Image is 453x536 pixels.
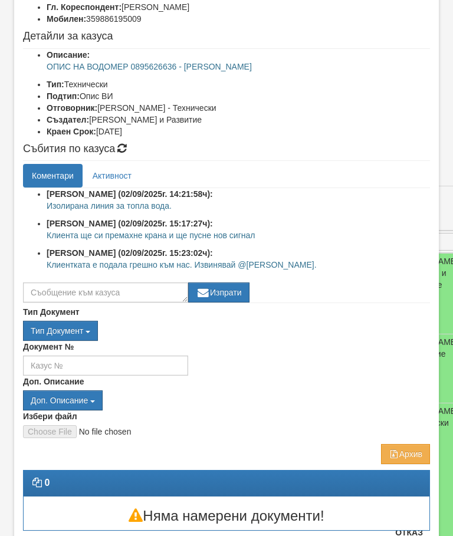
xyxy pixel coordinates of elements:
[47,14,86,24] b: Мобилен:
[31,326,83,336] span: Тип Документ
[188,282,250,302] button: Изпрати
[23,376,84,387] label: Доп. Описание
[47,103,97,113] b: Отговорник:
[47,127,96,136] b: Краен Срок:
[23,321,98,341] button: Тип Документ
[23,341,74,353] label: Документ №
[47,2,122,12] b: Гл. Кореспондент:
[381,444,430,464] button: Архив
[31,396,88,405] span: Доп. Описание
[23,390,103,410] button: Доп. Описание
[23,143,430,155] h4: Събития по казуса
[47,50,90,60] b: Описание:
[47,126,430,137] li: [DATE]
[24,508,429,524] h3: Няма намерени документи!
[47,61,430,73] p: ОПИС НА ВОДОМЕР 0895626636 - [PERSON_NAME]
[47,259,430,271] p: Клиентката е подала грешно към нас. Извинявай @[PERSON_NAME].
[47,229,430,241] p: Клиента ще си премахне крана и ще пусне нов сигнал
[23,390,430,410] div: Двоен клик, за изчистване на избраната стойност.
[47,13,430,25] li: 359886195009
[47,248,213,258] strong: [PERSON_NAME] (02/09/2025г. 15:23:02ч):
[47,90,430,102] li: Опис ВИ
[47,200,430,212] p: Изолирана линия за топла вода.
[44,478,50,488] strong: 0
[47,1,430,13] li: [PERSON_NAME]
[47,91,80,101] b: Подтип:
[47,219,213,228] strong: [PERSON_NAME] (02/09/2025г. 15:17:27ч):
[47,78,430,90] li: Технически
[47,114,430,126] li: [PERSON_NAME] и Развитие
[47,80,64,89] b: Тип:
[23,306,80,318] label: Тип Документ
[47,115,89,124] b: Създател:
[84,164,140,188] a: Активност
[23,410,77,422] label: Избери файл
[23,164,83,188] a: Коментари
[47,189,213,199] strong: [PERSON_NAME] (02/09/2025г. 14:21:58ч):
[23,321,430,341] div: Двоен клик, за изчистване на избраната стойност.
[23,31,430,42] h4: Детайли за казуса
[47,102,430,114] li: [PERSON_NAME] - Технически
[23,356,188,376] input: Казус №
